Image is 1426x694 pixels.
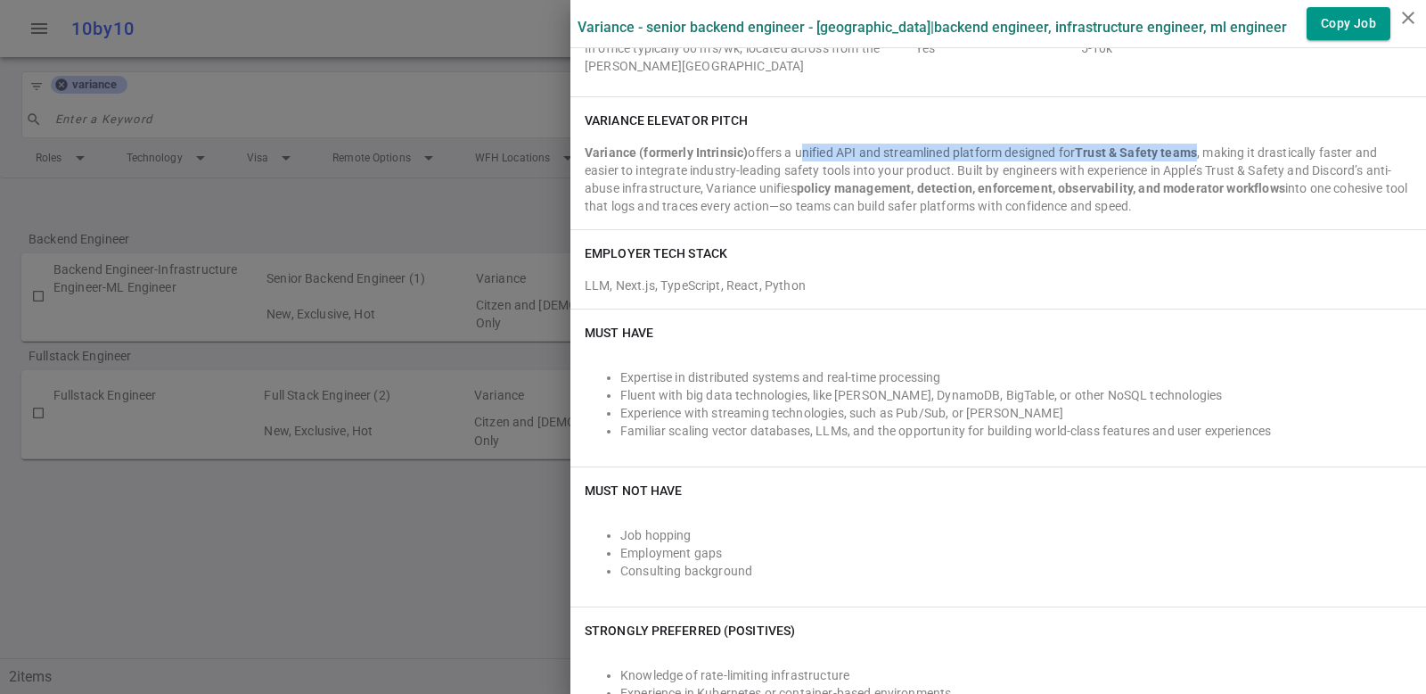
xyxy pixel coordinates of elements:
[585,482,682,500] h6: Must NOT Have
[620,422,1412,440] li: Familiar scaling vector databases, LLMs, and the opportunity for building world-class features an...
[578,19,1287,36] label: Variance - Senior Backend Engineer - [GEOGRAPHIC_DATA] | Backend Engineer, Infrastructure Enginee...
[1075,145,1197,160] strong: Trust & Safety teams
[620,562,1412,580] li: Consulting background
[1081,21,1240,75] div: 5-10k
[585,112,748,129] h6: Variance elevator pitch
[585,144,1412,215] div: offers a unified API and streamlined platform designed for , making it drastically faster and eas...
[620,404,1412,422] li: Experience with streaming technologies, such as Pub/Sub, or [PERSON_NAME]
[915,21,1074,75] div: Yes
[620,386,1412,404] li: Fluent with big data technologies, like [PERSON_NAME], DynamoDB, BigTable, or other NoSQL technol...
[1397,7,1419,29] i: close
[797,181,1285,195] strong: policy management, detection, enforcement, observability, and moderator workflows
[585,21,908,75] div: In office typically 60 hrs/wk; located across from the [PERSON_NAME][GEOGRAPHIC_DATA]
[620,368,1412,386] li: Expertise in distributed systems and real-time processing
[585,244,727,262] h6: EMPLOYER TECH STACK
[585,278,806,293] span: LLM, Next.js, TypeScript, React, Python
[620,666,1412,684] li: Knowledge of rate-limiting infrastructure
[620,526,1412,544] li: Job hopping
[585,145,748,160] strong: Variance (formerly Intrinsic)
[585,622,795,640] h6: Strongly Preferred (Positives)
[585,324,653,342] h6: Must Have
[1307,7,1390,40] button: Copy Job
[620,544,1412,562] li: Employment gaps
